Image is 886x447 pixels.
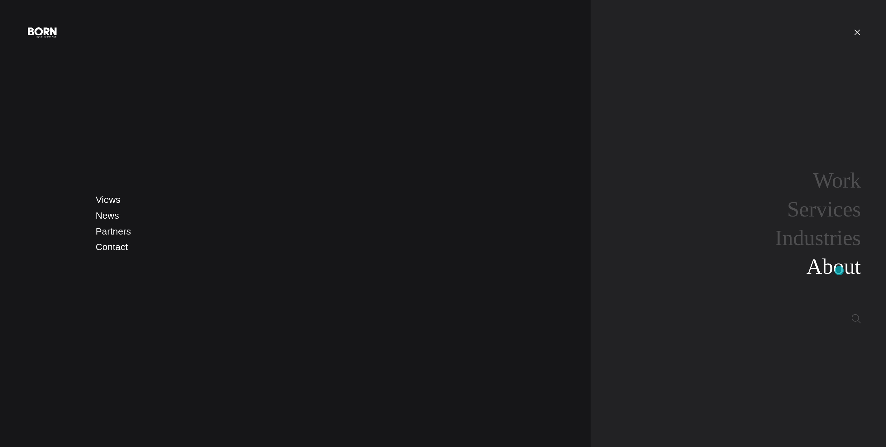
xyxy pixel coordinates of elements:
[96,226,131,236] a: Partners
[850,26,865,39] button: Open
[96,242,128,252] a: Contact
[813,168,861,192] a: Work
[96,210,119,221] a: News
[787,197,861,221] a: Services
[775,226,861,250] a: Industries
[96,194,120,205] a: Views
[807,254,861,278] a: About
[852,314,861,324] img: Search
